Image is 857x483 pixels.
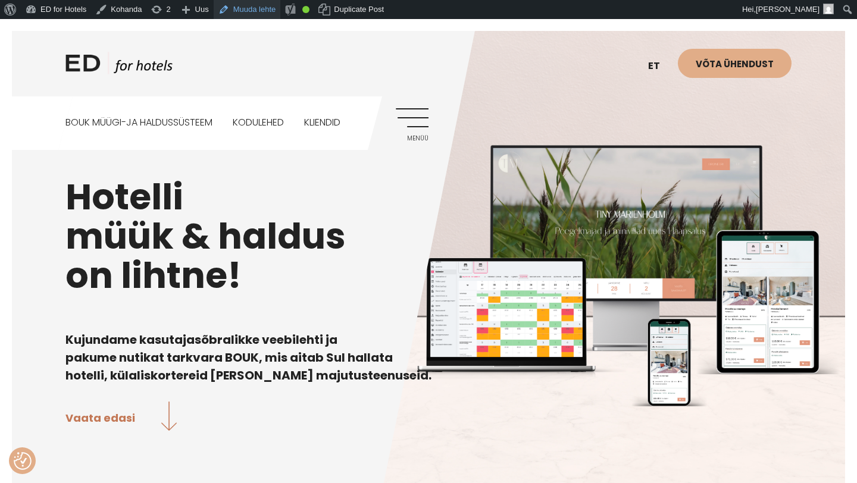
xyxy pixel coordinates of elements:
[65,52,173,81] a: ED HOTELS
[65,177,792,295] h1: Hotelli müük & haldus on lihtne!
[396,108,428,141] a: Menüü
[302,6,309,13] div: Good
[65,96,212,149] a: BOUK MÜÜGI-JA HALDUSSÜSTEEM
[678,49,792,78] a: Võta ühendust
[233,96,284,149] a: Kodulehed
[756,5,820,14] span: [PERSON_NAME]
[65,331,431,384] b: Kujundame kasutajasõbralikke veebilehti ja pakume nutikat tarkvara BOUK, mis aitab Sul hallata ho...
[304,96,340,149] a: Kliendid
[642,52,678,81] a: et
[14,452,32,470] button: Nõusolekueelistused
[396,135,428,142] span: Menüü
[14,452,32,470] img: Revisit consent button
[65,402,177,433] a: Vaata edasi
